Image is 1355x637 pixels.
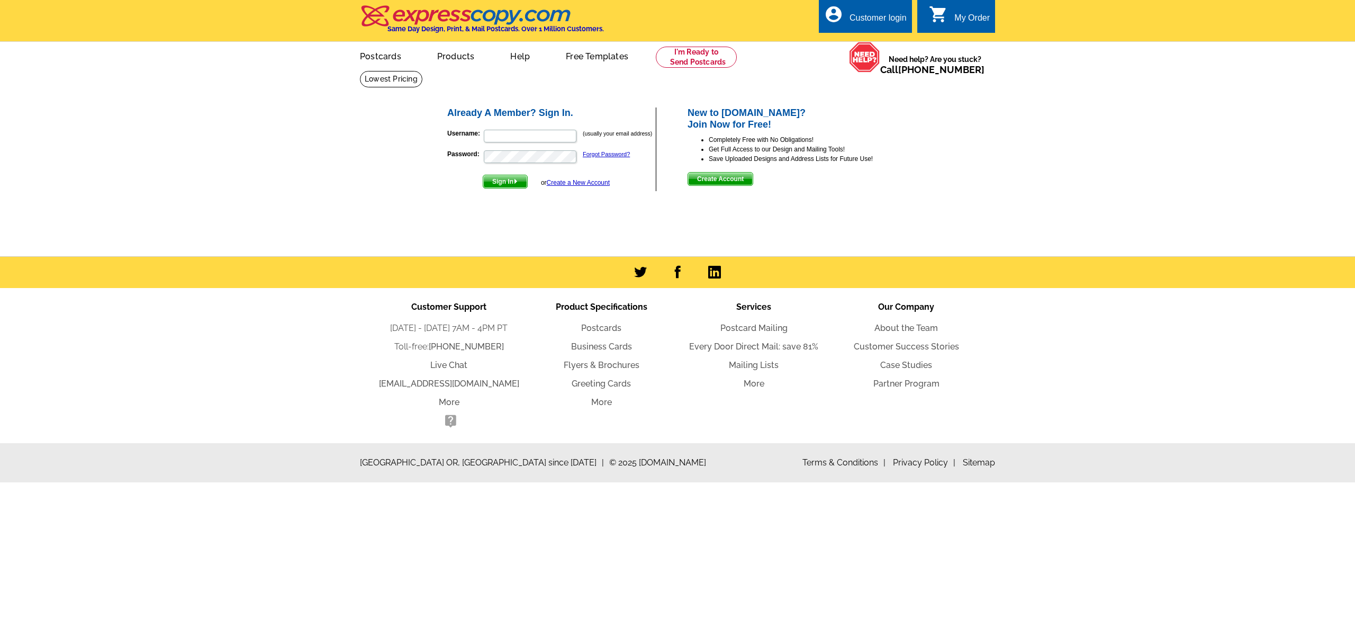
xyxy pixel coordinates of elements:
a: Create a New Account [547,179,610,186]
h2: New to [DOMAIN_NAME]? Join Now for Free! [688,107,909,130]
span: Customer Support [411,302,486,312]
a: Products [420,43,492,68]
div: My Order [954,13,990,28]
h4: Same Day Design, Print, & Mail Postcards. Over 1 Million Customers. [387,25,604,33]
a: Postcard Mailing [720,323,788,333]
span: Sign In [483,175,527,188]
a: Help [493,43,547,68]
a: More [744,379,764,389]
a: Greeting Cards [572,379,631,389]
span: Create Account [688,173,753,185]
a: Every Door Direct Mail: save 81% [689,342,818,352]
a: Business Cards [571,342,632,352]
a: Postcards [343,43,418,68]
a: Live Chat [430,360,467,370]
li: Save Uploaded Designs and Address Lists for Future Use! [709,154,909,164]
button: Create Account [688,172,753,186]
label: Password: [447,149,483,159]
h2: Already A Member? Sign In. [447,107,655,119]
span: Services [736,302,771,312]
a: Sitemap [963,457,995,468]
span: Call [880,64,984,75]
li: Completely Free with No Obligations! [709,135,909,145]
button: Sign In [483,175,528,189]
a: Terms & Conditions [802,457,886,468]
a: account_circle Customer login [824,12,907,25]
a: shopping_cart My Order [929,12,990,25]
a: Forgot Password? [583,151,630,157]
a: More [439,397,459,407]
i: account_circle [824,5,843,24]
img: button-next-arrow-white.png [513,179,518,184]
div: or [541,178,610,187]
a: Postcards [581,323,621,333]
i: shopping_cart [929,5,948,24]
span: [GEOGRAPHIC_DATA] OR, [GEOGRAPHIC_DATA] since [DATE] [360,456,604,469]
a: Customer Success Stories [854,342,959,352]
label: Username: [447,129,483,138]
span: Need help? Are you stuck? [880,54,990,75]
a: [PHONE_NUMBER] [429,342,504,352]
a: Free Templates [549,43,645,68]
a: Case Studies [880,360,932,370]
li: Toll-free: [373,340,525,353]
a: Same Day Design, Print, & Mail Postcards. Over 1 Million Customers. [360,13,604,33]
div: Customer login [850,13,907,28]
span: Product Specifications [556,302,647,312]
li: [DATE] - [DATE] 7AM - 4PM PT [373,322,525,335]
a: About the Team [874,323,938,333]
img: help [849,42,880,73]
a: More [591,397,612,407]
a: Mailing Lists [729,360,779,370]
span: Our Company [878,302,934,312]
a: [EMAIL_ADDRESS][DOMAIN_NAME] [379,379,519,389]
small: (usually your email address) [583,130,652,137]
a: Privacy Policy [893,457,955,468]
a: Partner Program [873,379,940,389]
span: © 2025 [DOMAIN_NAME] [609,456,706,469]
a: [PHONE_NUMBER] [898,64,984,75]
li: Get Full Access to our Design and Mailing Tools! [709,145,909,154]
a: Flyers & Brochures [564,360,639,370]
